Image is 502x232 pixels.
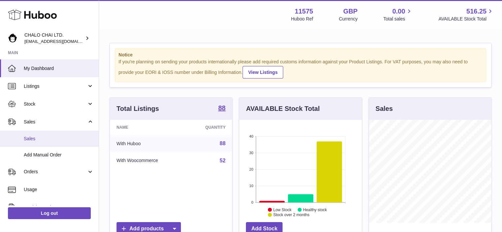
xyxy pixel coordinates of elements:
a: View Listings [243,66,283,79]
span: 0.00 [392,7,405,16]
th: Quantity [186,120,232,135]
h3: AVAILABLE Stock Total [246,104,319,113]
span: Add Manual Order [24,152,94,158]
span: 516.25 [466,7,486,16]
span: Invoicing and Payments [24,204,87,211]
span: Stock [24,101,87,107]
strong: GBP [343,7,357,16]
text: 20 [250,167,253,171]
text: Low Stock [273,207,292,212]
text: Stock over 2 months [273,213,309,217]
td: With Woocommerce [110,152,186,169]
a: 88 [218,105,225,113]
span: My Dashboard [24,65,94,72]
a: 0.00 Total sales [383,7,413,22]
text: Healthy stock [303,207,327,212]
span: Sales [24,119,87,125]
div: If you're planning on sending your products internationally please add required customs informati... [118,59,483,79]
span: Total sales [383,16,413,22]
text: 0 [251,200,253,204]
text: 30 [250,151,253,155]
div: Currency [339,16,358,22]
span: Usage [24,186,94,193]
span: Orders [24,169,87,175]
div: CHALO CHAI LTD. [24,32,84,45]
a: Log out [8,207,91,219]
td: With Huboo [110,135,186,152]
span: Listings [24,83,87,89]
h3: Sales [376,104,393,113]
a: 516.25 AVAILABLE Stock Total [438,7,494,22]
text: 10 [250,184,253,188]
a: 88 [220,141,226,146]
a: 52 [220,158,226,163]
text: 40 [250,134,253,138]
strong: Notice [118,52,483,58]
strong: 88 [218,105,225,111]
span: [EMAIL_ADDRESS][DOMAIN_NAME] [24,39,97,44]
h3: Total Listings [117,104,159,113]
div: Huboo Ref [291,16,313,22]
th: Name [110,120,186,135]
img: Chalo@chalocompany.com [8,33,18,43]
strong: 11575 [295,7,313,16]
span: AVAILABLE Stock Total [438,16,494,22]
span: Sales [24,136,94,142]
